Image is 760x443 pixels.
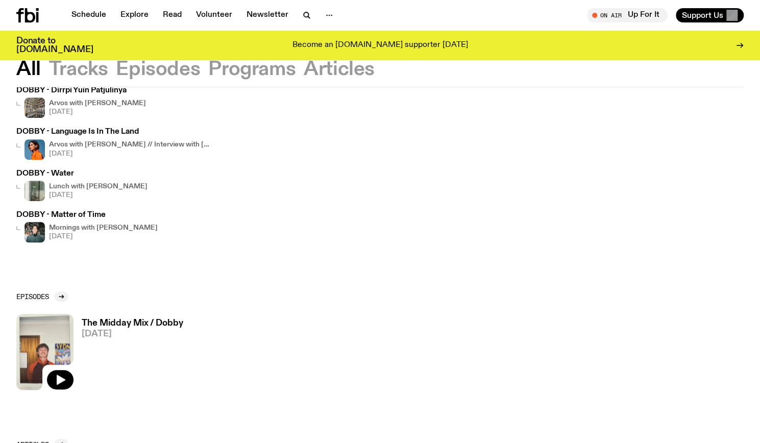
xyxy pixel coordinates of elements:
[16,87,146,118] a: DOBBY - Dirrpi Yuin PatjulinyaA corner shot of the fbi music libraryArvos with [PERSON_NAME][DATE]
[16,291,68,302] a: Episodes
[16,60,41,79] button: All
[49,233,158,240] span: [DATE]
[598,11,663,19] span: Tune in live
[49,183,148,190] h4: Lunch with [PERSON_NAME]
[16,170,148,201] a: DOBBY - WaterLunch with [PERSON_NAME][DATE]
[49,109,146,115] span: [DATE]
[16,128,212,136] h3: DOBBY - Language Is In The Land
[682,11,723,20] span: Support Us
[208,60,296,79] button: Programs
[190,8,238,22] a: Volunteer
[304,60,375,79] button: Articles
[16,211,158,242] a: DOBBY - Matter of TimeRadio presenter Ben Hansen sits in front of a wall of photos and an fbi rad...
[16,37,93,54] h3: Donate to [DOMAIN_NAME]
[16,128,212,159] a: DOBBY - Language Is In The LandArvos with [PERSON_NAME] // Interview with [PERSON_NAME][GEOGRAPHI...
[16,87,146,94] h3: DOBBY - Dirrpi Yuin Patjulinya
[49,151,212,157] span: [DATE]
[49,141,212,148] h4: Arvos with [PERSON_NAME] // Interview with [PERSON_NAME][GEOGRAPHIC_DATA]
[240,8,295,22] a: Newsletter
[49,60,108,79] button: Tracks
[82,330,183,338] span: [DATE]
[292,41,468,50] p: Become an [DOMAIN_NAME] supporter [DATE]
[73,319,183,390] a: The Midday Mix / Dobby[DATE]
[16,292,49,300] h2: Episodes
[49,225,158,231] h4: Mornings with [PERSON_NAME]
[16,170,148,178] h3: DOBBY - Water
[116,60,200,79] button: Episodes
[49,100,146,107] h4: Arvos with [PERSON_NAME]
[82,319,183,328] h3: The Midday Mix / Dobby
[587,8,668,22] button: On AirUp For It
[157,8,188,22] a: Read
[65,8,112,22] a: Schedule
[114,8,155,22] a: Explore
[24,222,45,242] img: Radio presenter Ben Hansen sits in front of a wall of photos and an fbi radio sign. Film photo. B...
[49,192,148,199] span: [DATE]
[16,211,158,219] h3: DOBBY - Matter of Time
[676,8,744,22] button: Support Us
[24,97,45,118] img: A corner shot of the fbi music library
